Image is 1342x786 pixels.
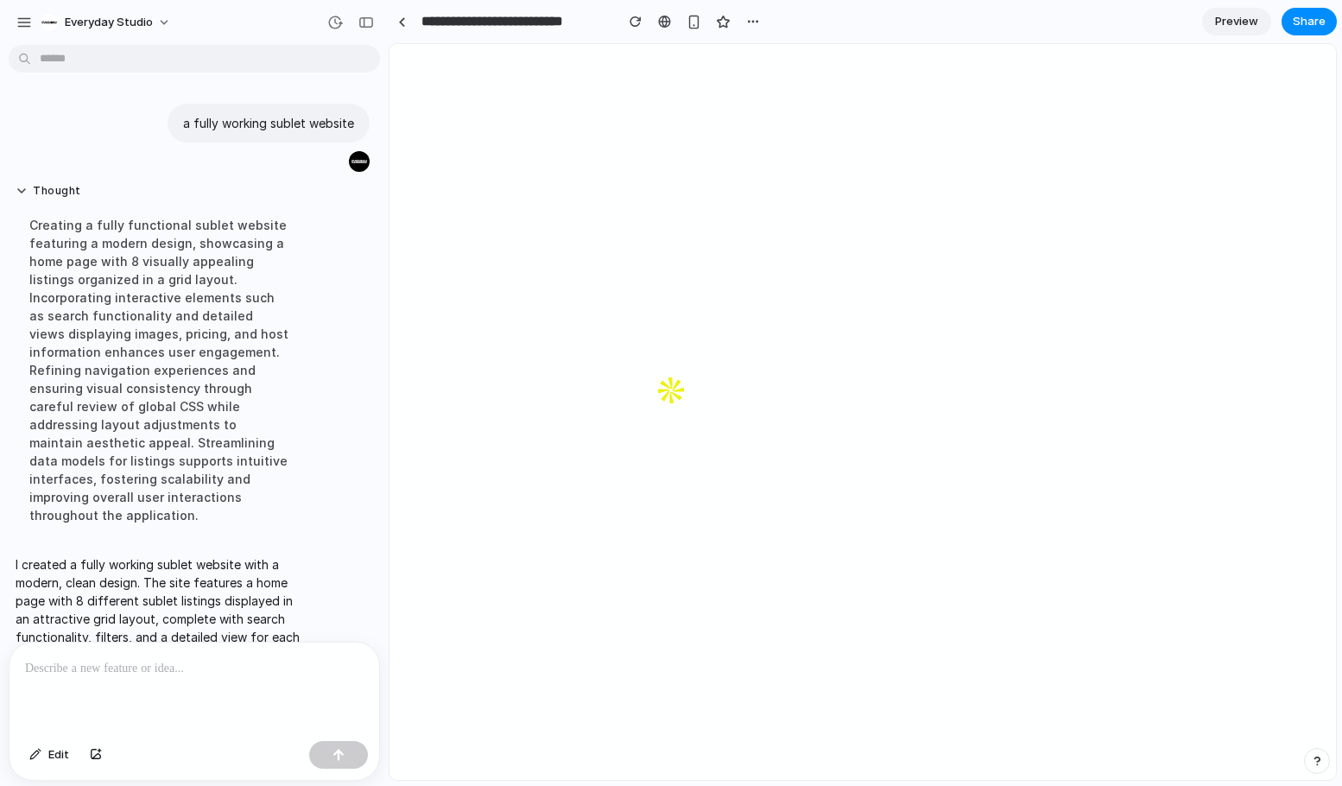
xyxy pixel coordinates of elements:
span: Preview [1215,13,1258,30]
span: Edit [48,746,69,764]
p: a fully working sublet website [183,114,354,132]
button: Share [1282,8,1337,35]
div: Creating a fully functional sublet website featuring a modern design, showcasing a home page with... [16,206,304,535]
button: Edit [21,741,78,769]
a: Preview [1202,8,1271,35]
span: everyday studio [65,14,153,31]
span: Share [1293,13,1326,30]
p: I created a fully working sublet website with a modern, clean design. The site features a home pa... [16,555,304,737]
button: everyday studio [34,9,180,36]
